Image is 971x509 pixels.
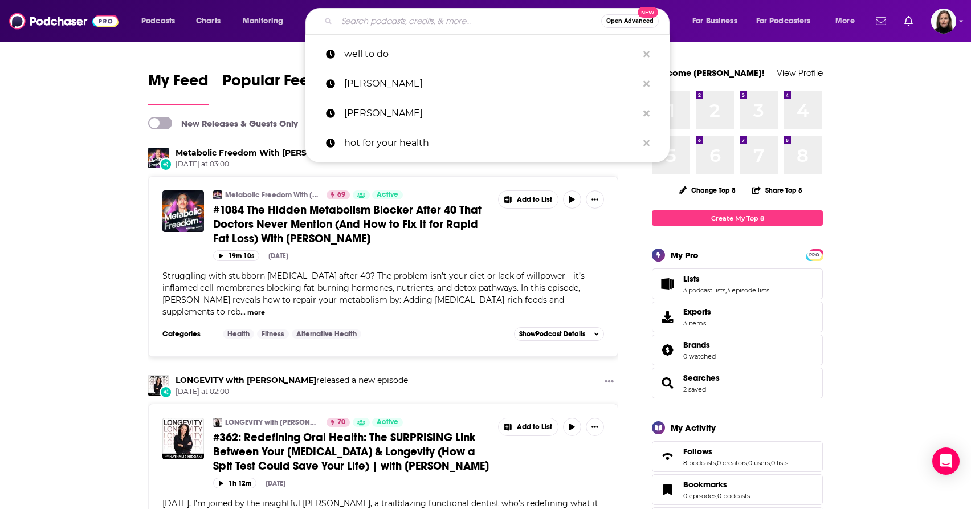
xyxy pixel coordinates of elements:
[243,13,283,29] span: Monitoring
[683,385,706,393] a: 2 saved
[656,449,679,465] a: Follows
[717,492,750,500] a: 0 podcasts
[176,375,408,386] h3: released a new episode
[337,189,345,201] span: 69
[683,373,720,383] span: Searches
[716,492,717,500] span: ,
[827,12,869,30] button: open menu
[213,418,222,427] a: LONGEVITY with Nathalie Niddam
[652,441,823,472] span: Follows
[716,459,717,467] span: ,
[683,274,769,284] a: Lists
[160,158,172,170] div: New Episode
[176,387,408,397] span: [DATE] at 02:00
[683,446,788,457] a: Follows
[671,250,699,260] div: My Pro
[213,203,490,246] a: #1084 The Hidden Metabolism Blocker After 40 That Doctors Never Mention (And How to Fix It for Ra...
[683,340,710,350] span: Brands
[747,459,748,467] span: ,
[247,308,265,317] button: more
[717,459,747,467] a: 0 creators
[148,71,209,97] span: My Feed
[771,459,788,467] a: 0 lists
[176,148,352,158] a: Metabolic Freedom With Ben Azadi
[372,418,403,427] a: Active
[337,12,601,30] input: Search podcasts, credits, & more...
[133,12,190,30] button: open menu
[683,307,711,317] span: Exports
[189,12,227,30] a: Charts
[176,160,443,169] span: [DATE] at 03:00
[305,128,670,158] a: hot for your health
[160,386,172,398] div: New Episode
[652,302,823,332] a: Exports
[213,203,482,246] span: #1084 The Hidden Metabolism Blocker After 40 That Doctors Never Mention (And How to Fix It for Ra...
[684,12,752,30] button: open menu
[652,474,823,505] span: Bookmarks
[807,251,821,259] span: PRO
[517,196,552,204] span: Add to List
[372,190,403,199] a: Active
[517,423,552,431] span: Add to List
[748,459,770,467] a: 0 users
[499,191,558,208] button: Show More Button
[162,418,204,459] img: #362: Redefining Oral Health: The SURPRISING Link Between Your Mouth, Disease & Longevity (How a ...
[835,13,855,29] span: More
[292,329,361,339] a: Alternative Health
[266,479,285,487] div: [DATE]
[213,430,490,473] a: #362: Redefining Oral Health: The SURPRISING Link Between Your [MEDICAL_DATA] & Longevity (How a ...
[213,430,489,473] span: #362: Redefining Oral Health: The SURPRISING Link Between Your [MEDICAL_DATA] & Longevity (How a ...
[213,250,259,261] button: 19m 10s
[213,190,222,199] a: Metabolic Freedom With Ben Azadi
[196,13,221,29] span: Charts
[344,39,638,69] p: well to do
[600,375,618,389] button: Show More Button
[344,99,638,128] p: julian
[656,375,679,391] a: Searches
[692,13,737,29] span: For Business
[652,268,823,299] span: Lists
[223,329,254,339] a: Health
[671,422,716,433] div: My Activity
[514,327,604,341] button: ShowPodcast Details
[756,13,811,29] span: For Podcasters
[148,71,209,105] a: My Feed
[213,478,256,488] button: 1h 12m
[683,340,716,350] a: Brands
[586,190,604,209] button: Show More Button
[305,99,670,128] a: [PERSON_NAME]
[777,67,823,78] a: View Profile
[162,190,204,232] img: #1084 The Hidden Metabolism Blocker After 40 That Doctors Never Mention (And How to Fix It for Ra...
[752,179,803,201] button: Share Top 8
[344,69,638,99] p: julian issa
[900,11,917,31] a: Show notifications dropdown
[337,417,345,428] span: 70
[652,67,765,78] a: Welcome [PERSON_NAME]!
[727,286,769,294] a: 3 episode lists
[656,482,679,498] a: Bookmarks
[932,447,960,475] div: Open Intercom Messenger
[377,189,398,201] span: Active
[268,252,288,260] div: [DATE]
[222,71,319,105] a: Popular Feed
[316,8,680,34] div: Search podcasts, credits, & more...
[377,417,398,428] span: Active
[344,128,638,158] p: hot for your health
[9,10,119,32] img: Podchaser - Follow, Share and Rate Podcasts
[931,9,956,34] span: Logged in as BevCat3
[683,446,712,457] span: Follows
[656,309,679,325] span: Exports
[683,286,725,294] a: 3 podcast lists
[141,13,175,29] span: Podcasts
[225,418,319,427] a: LONGEVITY with [PERSON_NAME]
[683,352,716,360] a: 0 watched
[683,319,711,327] span: 3 items
[148,148,169,168] img: Metabolic Freedom With Ben Azadi
[683,479,727,490] span: Bookmarks
[305,69,670,99] a: [PERSON_NAME]
[606,18,654,24] span: Open Advanced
